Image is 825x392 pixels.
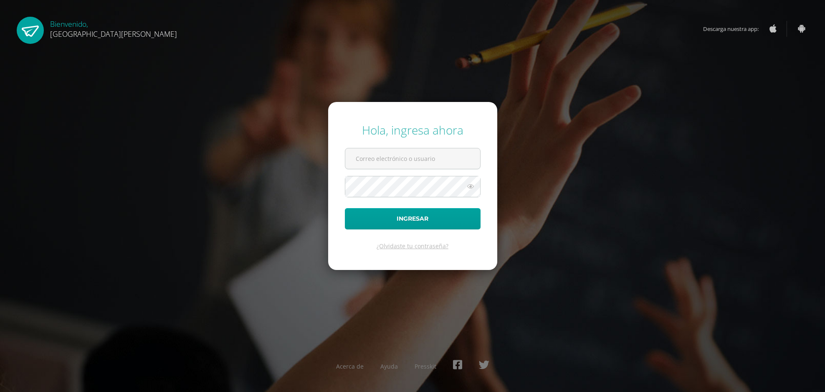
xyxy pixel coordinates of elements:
[345,208,481,229] button: Ingresar
[377,242,448,250] a: ¿Olvidaste tu contraseña?
[50,17,177,39] div: Bienvenido,
[380,362,398,370] a: Ayuda
[415,362,436,370] a: Presskit
[345,148,480,169] input: Correo electrónico o usuario
[703,21,767,37] span: Descarga nuestra app:
[345,122,481,138] div: Hola, ingresa ahora
[336,362,364,370] a: Acerca de
[50,29,177,39] span: [GEOGRAPHIC_DATA][PERSON_NAME]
